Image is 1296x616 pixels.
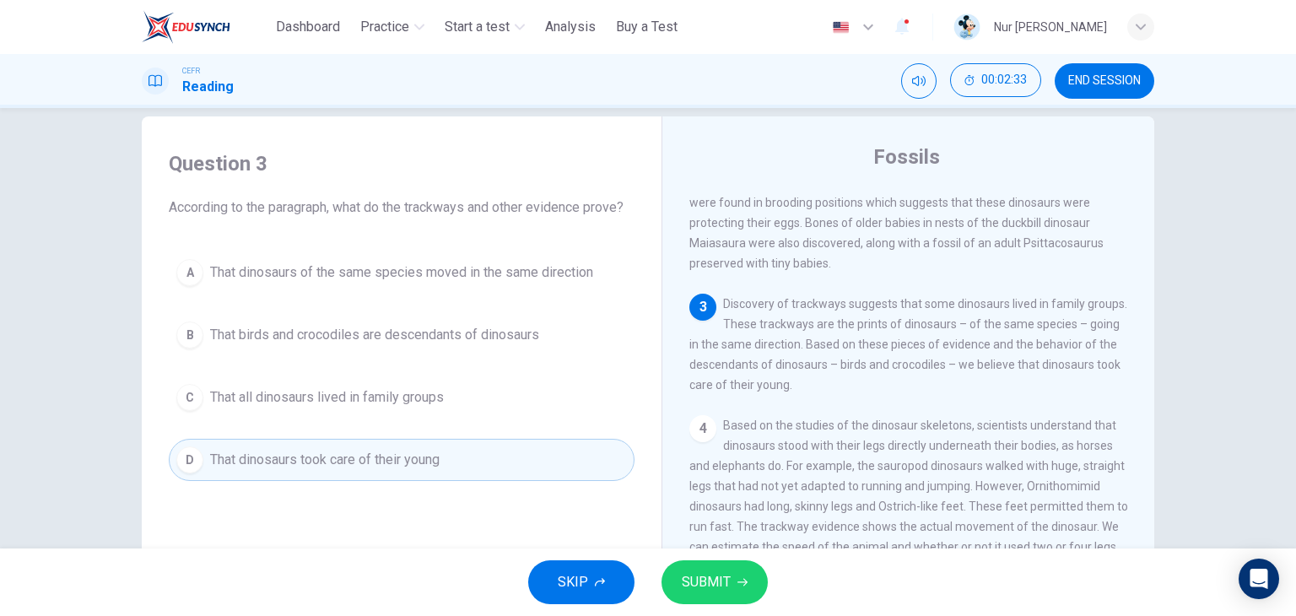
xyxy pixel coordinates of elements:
[176,259,203,286] div: A
[661,560,768,604] button: SUBMIT
[545,17,596,37] span: Analysis
[182,65,200,77] span: CEFR
[830,21,851,34] img: en
[210,325,539,345] span: That birds and crocodiles are descendants of dinosaurs
[1068,74,1141,88] span: END SESSION
[538,12,602,42] button: Analysis
[901,63,937,99] div: Mute
[689,135,1126,270] span: Important clues of dinosaur behavior include fossilized eggs and nests. There is evidence that di...
[689,415,716,442] div: 4
[176,446,203,473] div: D
[689,294,716,321] div: 3
[689,419,1128,574] span: Based on the studies of the dinosaur skeletons, scientists understand that dinosaurs stood with t...
[169,376,634,419] button: CThat all dinosaurs lived in family groups
[873,143,940,170] h4: Fossils
[616,17,678,37] span: Buy a Test
[276,17,340,37] span: Dashboard
[682,570,731,594] span: SUBMIT
[169,150,634,177] h4: Question 3
[210,387,444,408] span: That all dinosaurs lived in family groups
[1055,63,1154,99] button: END SESSION
[994,17,1107,37] div: Nur [PERSON_NAME]
[689,297,1127,392] span: Discovery of trackways suggests that some dinosaurs lived in family groups. These trackways are t...
[169,314,634,356] button: BThat birds and crocodiles are descendants of dinosaurs
[176,322,203,349] div: B
[176,384,203,411] div: C
[1239,559,1279,599] div: Open Intercom Messenger
[269,12,347,42] button: Dashboard
[210,262,593,283] span: That dinosaurs of the same species moved in the same direction
[210,450,440,470] span: That dinosaurs took care of their young
[609,12,684,42] button: Buy a Test
[182,77,234,97] h1: Reading
[950,63,1041,99] div: Hide
[528,560,634,604] button: SKIP
[142,10,230,44] img: ELTC logo
[953,14,980,41] img: Profile picture
[981,73,1027,87] span: 00:02:33
[354,12,431,42] button: Practice
[950,63,1041,97] button: 00:02:33
[142,10,269,44] a: ELTC logo
[558,570,588,594] span: SKIP
[169,251,634,294] button: AThat dinosaurs of the same species moved in the same direction
[438,12,532,42] button: Start a test
[169,197,634,218] span: According to the paragraph, what do the trackways and other evidence prove?
[360,17,409,37] span: Practice
[445,17,510,37] span: Start a test
[169,439,634,481] button: DThat dinosaurs took care of their young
